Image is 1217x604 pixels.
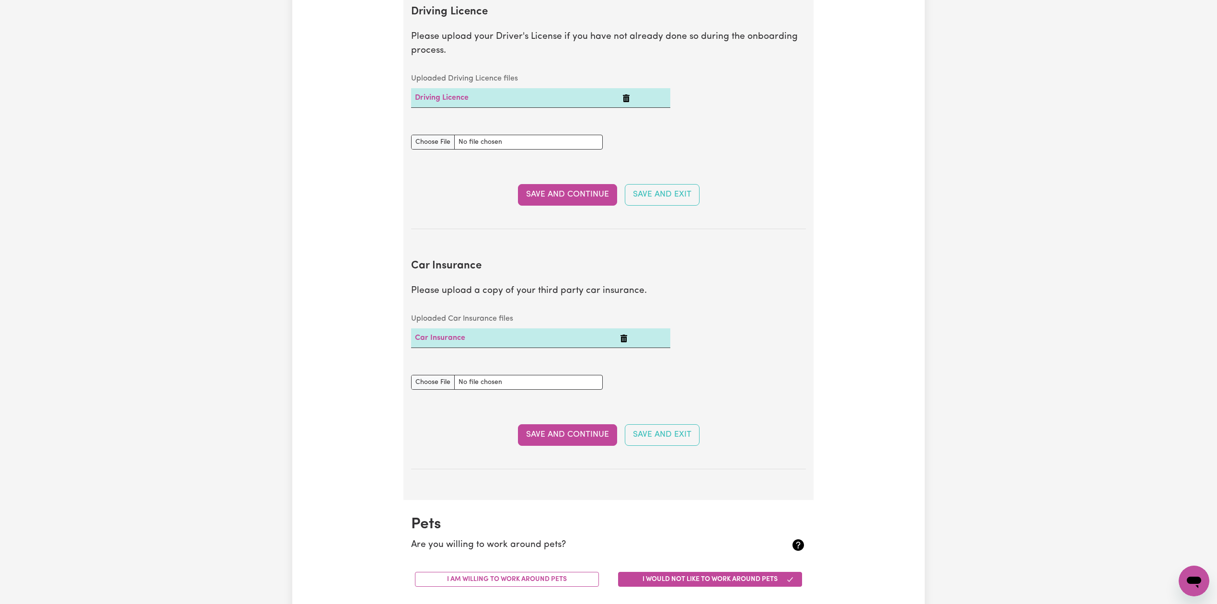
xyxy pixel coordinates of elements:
button: Delete Driving Licence [622,92,630,104]
button: I am willing to work around pets [415,572,599,587]
iframe: Button to launch messaging window [1179,566,1209,596]
button: Delete Car Insurance [620,332,628,344]
h2: Car Insurance [411,260,806,273]
p: Please upload your Driver's License if you have not already done so during the onboarding process. [411,30,806,58]
button: Save and Exit [625,184,700,205]
button: Save and Continue [518,184,617,205]
a: Driving Licence [415,94,469,102]
caption: Uploaded Driving Licence files [411,69,670,88]
button: I would not like to work around pets [618,572,802,587]
a: Car Insurance [415,334,465,342]
button: Save and Exit [625,424,700,445]
caption: Uploaded Car Insurance files [411,309,670,328]
p: Are you willing to work around pets? [411,538,740,552]
h2: Pets [411,515,806,534]
h2: Driving Licence [411,6,806,19]
p: Please upload a copy of your third party car insurance. [411,284,806,298]
button: Save and Continue [518,424,617,445]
